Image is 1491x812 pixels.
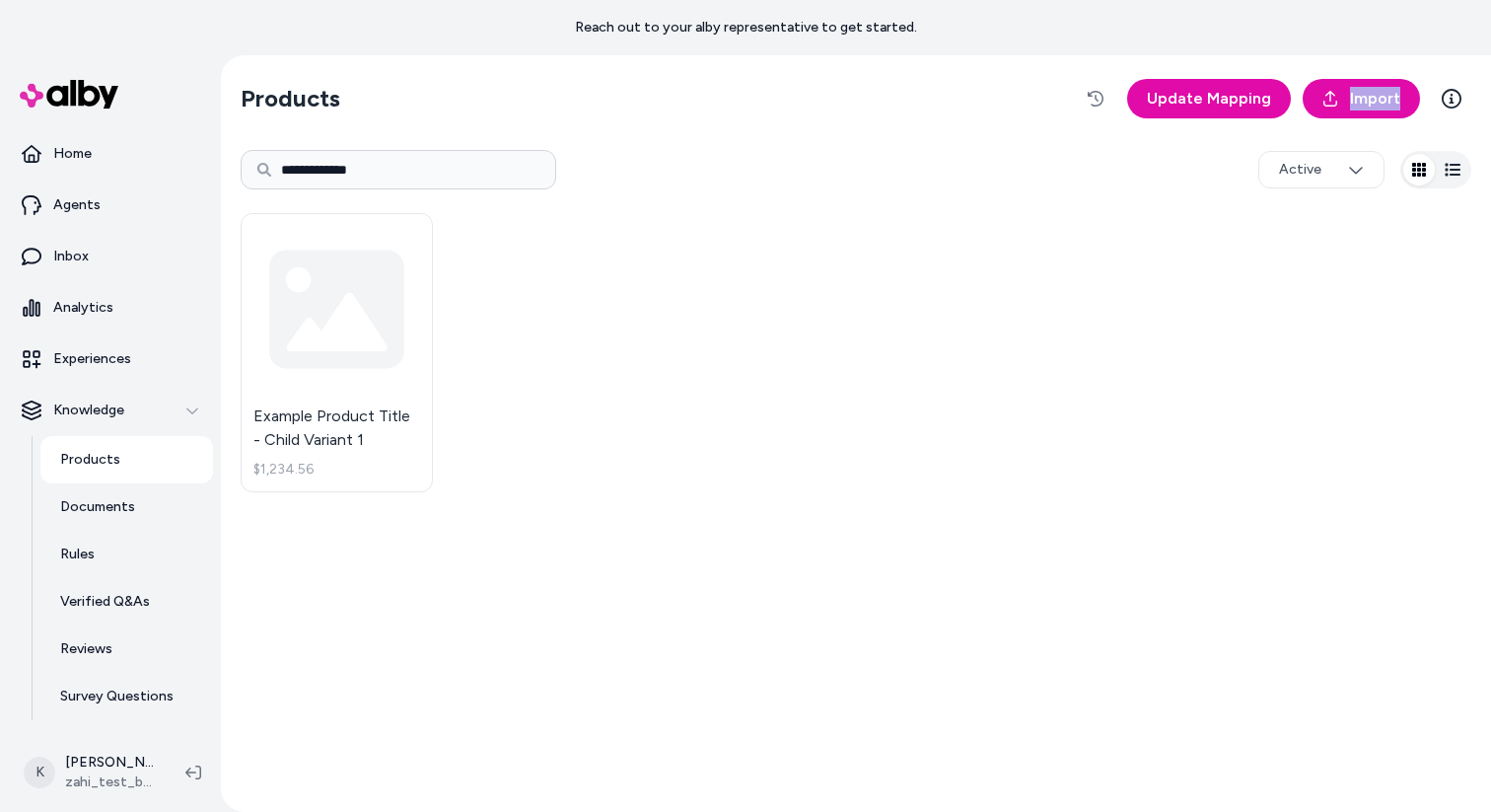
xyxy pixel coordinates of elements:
a: Rules [40,531,213,578]
img: alby Logo [20,80,118,109]
h2: Products [241,83,340,114]
a: Experiences [8,335,213,383]
p: Survey Questions [60,687,174,706]
a: Import [1303,79,1420,118]
a: Example Product Title - Child Variant 1$1,234.56 [241,213,433,492]
p: Home [53,144,92,164]
p: Reach out to your alby representative to get started. [575,18,917,37]
p: Inbox [53,247,89,266]
span: Import [1350,87,1400,111]
button: Active [1258,151,1384,188]
a: Products [40,436,213,483]
span: K [24,757,55,788]
a: Home [8,130,213,178]
a: Reviews [40,626,213,673]
p: Reviews [60,639,112,659]
button: Knowledge [8,387,213,434]
p: Documents [60,497,135,517]
p: Verified Q&As [60,592,150,612]
p: [PERSON_NAME] [65,753,154,773]
a: Documents [40,483,213,531]
p: Knowledge [53,401,124,420]
p: Rules [60,545,95,564]
span: zahi_test_brand [65,773,154,792]
p: Experiences [53,349,131,369]
a: Inbox [8,233,213,280]
a: Agents [8,182,213,229]
p: Analytics [53,298,113,318]
button: K[PERSON_NAME]zahi_test_brand [12,741,170,804]
p: Agents [53,195,101,215]
p: Products [60,450,120,470]
a: Update Mapping [1127,79,1291,118]
a: Verified Q&As [40,578,213,626]
a: Analytics [8,284,213,332]
span: Update Mapping [1147,87,1271,111]
a: Survey Questions [40,673,213,720]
